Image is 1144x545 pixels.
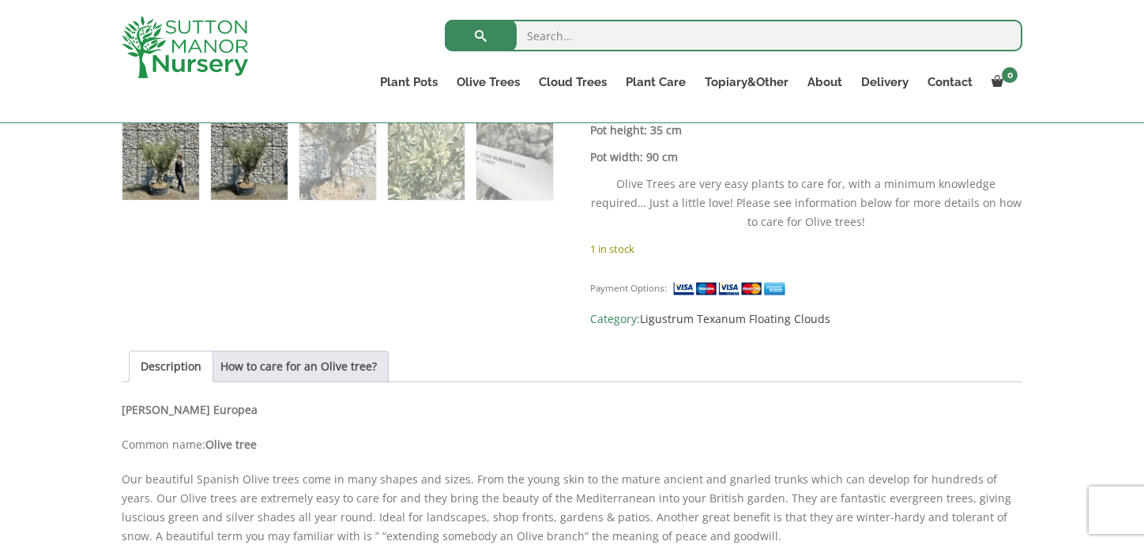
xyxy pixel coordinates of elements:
[982,71,1022,93] a: 0
[220,351,377,381] a: How to care for an Olive tree?
[852,71,918,93] a: Delivery
[529,71,616,93] a: Cloud Trees
[672,280,791,297] img: payment supported
[122,16,248,78] img: logo
[371,71,447,93] a: Plant Pots
[798,71,852,93] a: About
[476,123,553,200] img: Gnarled Olive Tree (Ancient) Thick Multi Stem Extra Large G506 - Image 5
[122,123,199,200] img: Gnarled Olive Tree (Ancient) Thick Multi Stem Extra Large G506
[445,20,1022,51] input: Search...
[447,71,529,93] a: Olive Trees
[299,123,376,200] img: Gnarled Olive Tree (Ancient) Thick Multi Stem Extra Large G506 - Image 3
[388,123,465,200] img: Gnarled Olive Tree (Ancient) Thick Multi Stem Extra Large G506 - Image 4
[1002,67,1018,83] span: 0
[122,402,258,417] b: [PERSON_NAME] Europea
[590,239,1022,258] p: 1 in stock
[918,71,982,93] a: Contact
[590,149,678,164] strong: Pot width: 90 cm
[640,311,830,326] a: Ligustrum Texanum Floating Clouds
[695,71,798,93] a: Topiary&Other
[616,71,695,93] a: Plant Care
[590,310,1022,329] span: Category:
[590,175,1022,231] p: Olive Trees are very easy plants to care for, with a minimum knowledge required… Just a little lo...
[211,123,288,200] img: Gnarled Olive Tree (Ancient) Thick Multi Stem Extra Large G506 - Image 2
[590,122,682,137] strong: Pot height: 35 cm
[122,435,1022,454] p: Common name:
[141,351,201,381] a: Description
[205,437,257,452] b: Olive tree
[590,282,667,294] small: Payment Options:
